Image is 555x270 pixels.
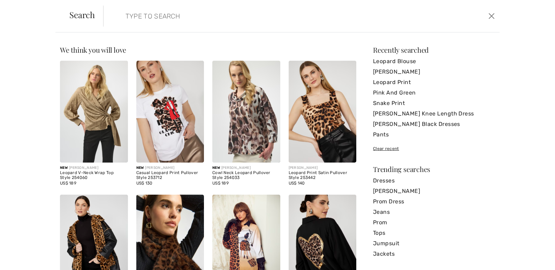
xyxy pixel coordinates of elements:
[136,166,144,170] span: New
[60,171,128,180] div: Leopard V-Neck Wrap Top Style 254060
[486,10,497,22] button: Close
[60,45,126,54] span: We think you will love
[373,46,495,53] div: Recently searched
[136,181,153,186] span: US$ 130
[136,171,204,180] div: Casual Leopard Print Pullover Style 253712
[212,61,280,163] img: Cowl Neck Leopard Pullover Style 254033. Offwhite/Multi
[60,181,76,186] span: US$ 189
[373,217,495,228] a: Prom
[16,5,30,11] span: Help
[373,88,495,98] a: Pink And Green
[136,165,204,171] div: [PERSON_NAME]
[212,171,280,180] div: Cowl Neck Leopard Pullover Style 254033
[373,129,495,140] a: Pants
[373,238,495,249] a: Jumpsuit
[373,207,495,217] a: Jeans
[373,175,495,186] a: Dresses
[373,56,495,67] a: Leopard Blouse
[212,181,229,186] span: US$ 189
[373,249,495,259] a: Jackets
[120,6,395,27] input: TYPE TO SEARCH
[373,145,495,152] div: Clear recent
[212,165,280,171] div: [PERSON_NAME]
[60,61,128,163] img: Leopard V-Neck Wrap Top Style 254060. Taupe
[373,186,495,196] a: [PERSON_NAME]
[373,98,495,108] a: Snake Print
[373,77,495,88] a: Leopard Print
[212,166,220,170] span: New
[373,67,495,77] a: [PERSON_NAME]
[289,171,357,180] div: Leopard Print Satin Pullover Style 253442
[373,108,495,119] a: [PERSON_NAME] Knee Length Dress
[60,165,128,171] div: [PERSON_NAME]
[60,166,68,170] span: New
[289,181,305,186] span: US$ 140
[69,10,95,19] span: Search
[373,228,495,238] a: Tops
[373,196,495,207] a: Prom Dress
[373,166,495,173] div: Trending searches
[289,61,357,163] img: Leopard Print Satin Pullover Style 253442. Black/cognac
[289,165,357,171] div: [PERSON_NAME]
[136,61,204,163] img: Casual Leopard Print Pullover Style 253712. White
[373,119,495,129] a: [PERSON_NAME] Black Dresses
